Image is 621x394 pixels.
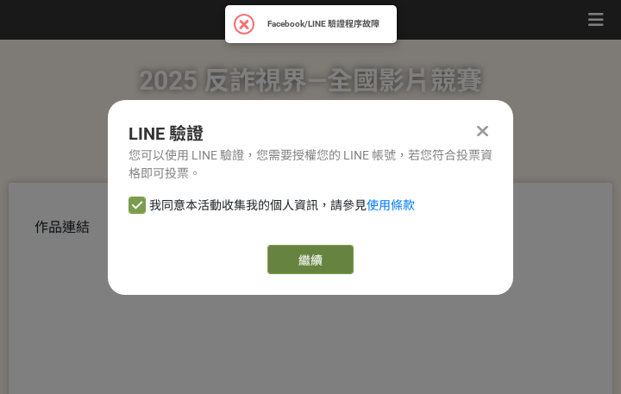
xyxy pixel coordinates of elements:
div: 您可以使用 LINE 驗證，您需要授權您的 LINE 帳號，若您符合投票資格即可投票。 [129,147,492,183]
div: LINE 驗證 [129,121,492,147]
span: 我同意本活動收集我的個人資訊，請參見 [149,197,415,215]
span: 作品連結 [34,219,90,235]
a: 繼續 [267,245,354,274]
h1: 2025 反詐視界—全國影片競賽 [139,40,482,122]
a: 使用條款 [367,198,415,212]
